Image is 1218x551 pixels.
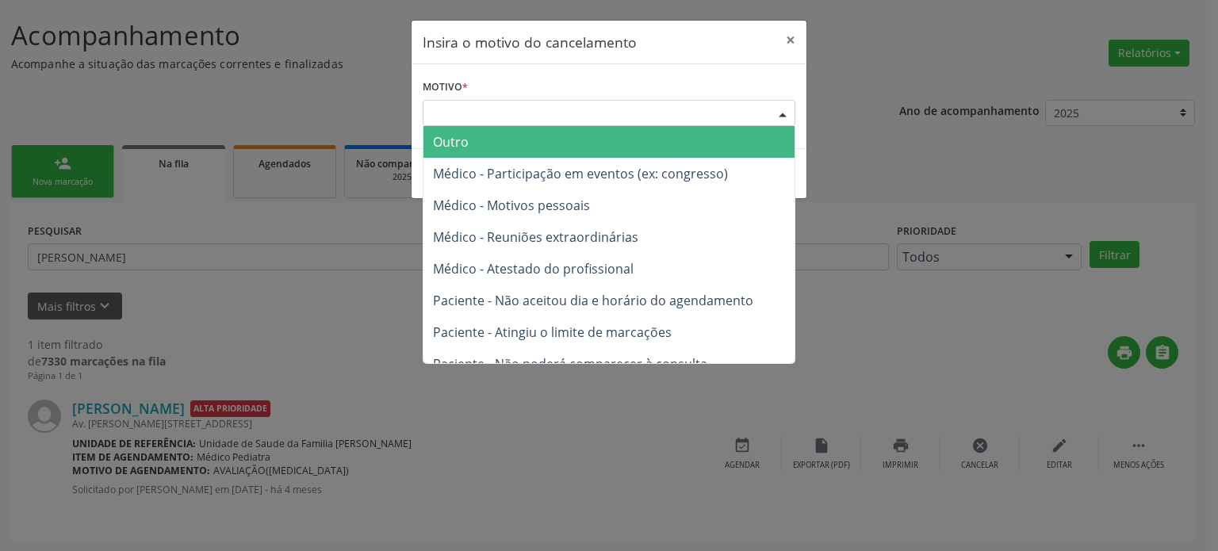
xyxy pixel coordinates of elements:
[433,260,634,277] span: Médico - Atestado do profissional
[433,197,590,214] span: Médico - Motivos pessoais
[433,355,707,373] span: Paciente - Não poderá comparecer à consulta
[433,133,469,151] span: Outro
[433,165,728,182] span: Médico - Participação em eventos (ex: congresso)
[433,292,753,309] span: Paciente - Não aceitou dia e horário do agendamento
[433,323,672,341] span: Paciente - Atingiu o limite de marcações
[423,75,468,100] label: Motivo
[423,32,637,52] h5: Insira o motivo do cancelamento
[775,21,806,59] button: Close
[433,228,638,246] span: Médico - Reuniões extraordinárias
